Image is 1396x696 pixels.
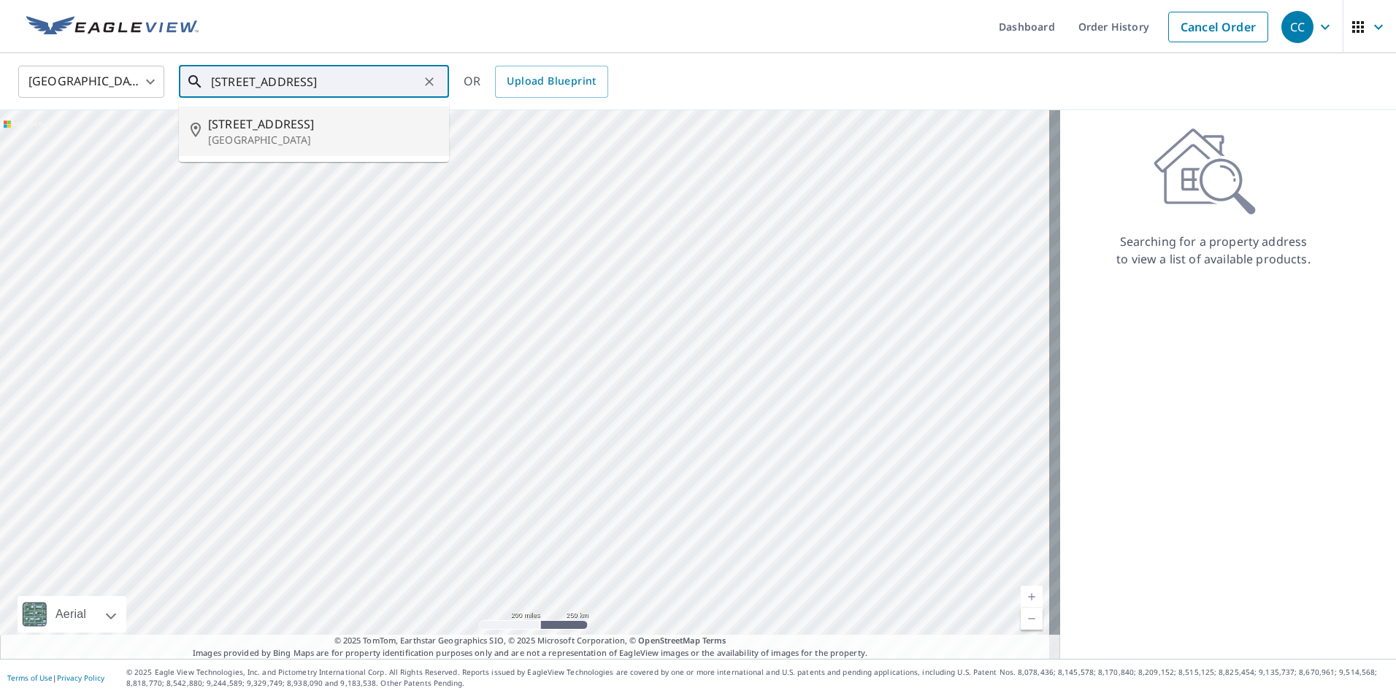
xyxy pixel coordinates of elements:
a: Privacy Policy [57,673,104,683]
p: Searching for a property address to view a list of available products. [1116,233,1311,268]
span: Upload Blueprint [507,72,596,90]
button: Clear [419,71,440,92]
p: [GEOGRAPHIC_DATA] [208,133,437,147]
a: Terms [702,635,726,646]
span: © 2025 TomTom, Earthstar Geographics SIO, © 2025 Microsoft Corporation, © [334,635,726,647]
input: Search by address or latitude-longitude [211,61,419,102]
a: OpenStreetMap [638,635,699,646]
p: | [7,673,104,682]
div: OR [464,66,608,98]
a: Current Level 5, Zoom In [1021,586,1043,608]
div: [GEOGRAPHIC_DATA] [18,61,164,102]
a: Terms of Use [7,673,53,683]
div: Aerial [51,596,91,633]
a: Current Level 5, Zoom Out [1021,608,1043,630]
a: Upload Blueprint [495,66,607,98]
div: Aerial [18,596,126,633]
div: CC [1281,11,1313,43]
span: [STREET_ADDRESS] [208,115,437,133]
a: Cancel Order [1168,12,1268,42]
img: EV Logo [26,16,199,38]
p: © 2025 Eagle View Technologies, Inc. and Pictometry International Corp. All Rights Reserved. Repo... [126,667,1389,689]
